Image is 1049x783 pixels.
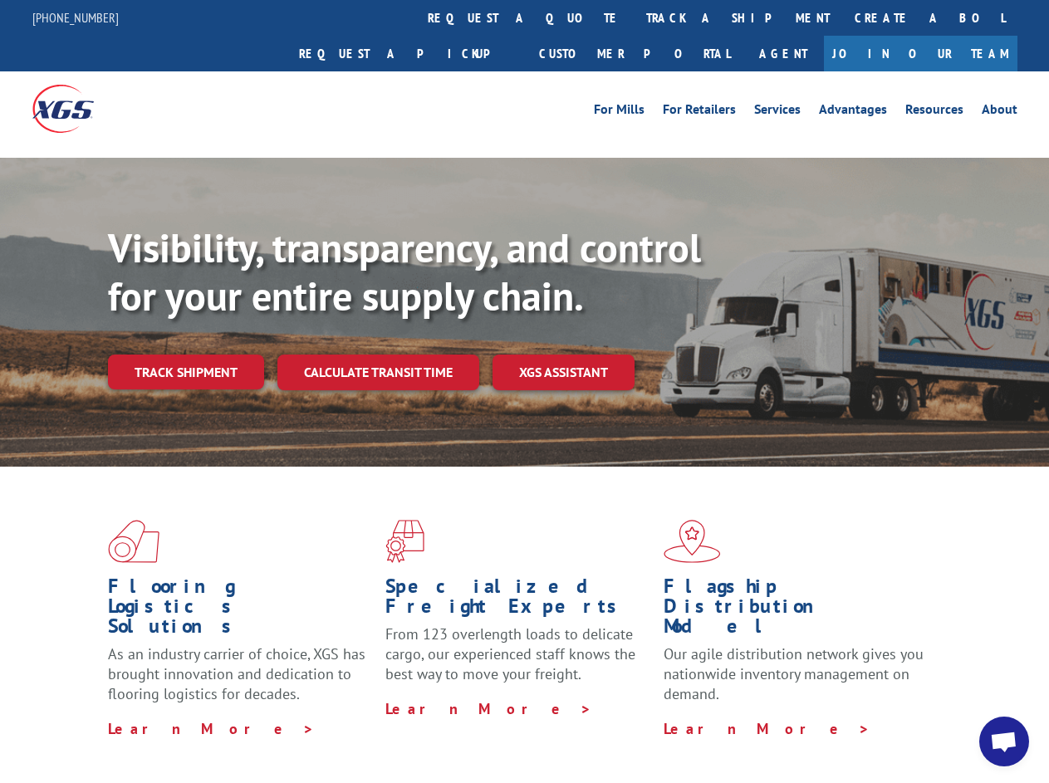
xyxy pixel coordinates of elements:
img: xgs-icon-focused-on-flooring-red [385,520,424,563]
p: From 123 overlength loads to delicate cargo, our experienced staff knows the best way to move you... [385,624,650,698]
a: Join Our Team [824,36,1017,71]
div: Open chat [979,717,1029,766]
a: For Retailers [663,103,736,121]
h1: Flagship Distribution Model [664,576,929,644]
h1: Specialized Freight Experts [385,576,650,624]
a: Request a pickup [287,36,527,71]
a: Resources [905,103,963,121]
a: Agent [743,36,824,71]
b: Visibility, transparency, and control for your entire supply chain. [108,222,701,321]
a: Calculate transit time [277,355,479,390]
a: [PHONE_NUMBER] [32,9,119,26]
span: Our agile distribution network gives you nationwide inventory management on demand. [664,644,924,703]
a: XGS ASSISTANT [493,355,635,390]
img: xgs-icon-flagship-distribution-model-red [664,520,721,563]
span: As an industry carrier of choice, XGS has brought innovation and dedication to flooring logistics... [108,644,365,703]
a: Track shipment [108,355,264,389]
a: Services [754,103,801,121]
a: About [982,103,1017,121]
a: Learn More > [385,699,592,718]
img: xgs-icon-total-supply-chain-intelligence-red [108,520,159,563]
h1: Flooring Logistics Solutions [108,576,373,644]
a: For Mills [594,103,645,121]
a: Customer Portal [527,36,743,71]
a: Learn More > [108,719,315,738]
a: Advantages [819,103,887,121]
a: Learn More > [664,719,870,738]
